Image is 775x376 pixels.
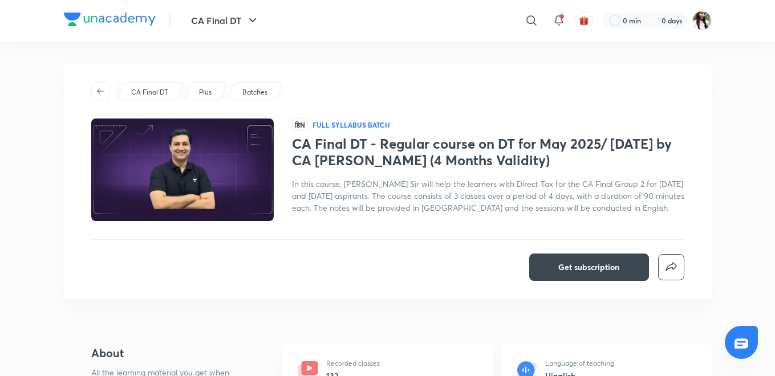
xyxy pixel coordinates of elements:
[579,15,589,26] img: avatar
[91,345,246,362] h4: About
[292,136,684,169] h1: CA Final DT - Regular course on DT for May 2025/ [DATE] by CA [PERSON_NAME] (4 Months Validity)
[648,15,659,26] img: streak
[692,11,712,30] img: Bismita Dutta
[89,117,275,222] img: Thumbnail
[184,9,266,32] button: CA Final DT
[242,87,267,97] p: Batches
[529,254,649,281] button: Get subscription
[313,120,390,129] p: Full Syllabus Batch
[292,118,308,131] span: हिN
[197,87,213,97] a: Plus
[199,87,212,97] p: Plus
[326,358,380,369] p: Recorded classes
[545,358,614,369] p: Language of teaching
[558,261,619,273] span: Get subscription
[129,87,170,97] a: CA Final DT
[64,13,156,26] img: Company Logo
[240,87,269,97] a: Batches
[575,11,593,30] button: avatar
[131,87,168,97] p: CA Final DT
[64,13,156,29] a: Company Logo
[292,178,684,213] span: In this course, [PERSON_NAME] Sir will help the learners with Direct Tax for the CA Final Group 2...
